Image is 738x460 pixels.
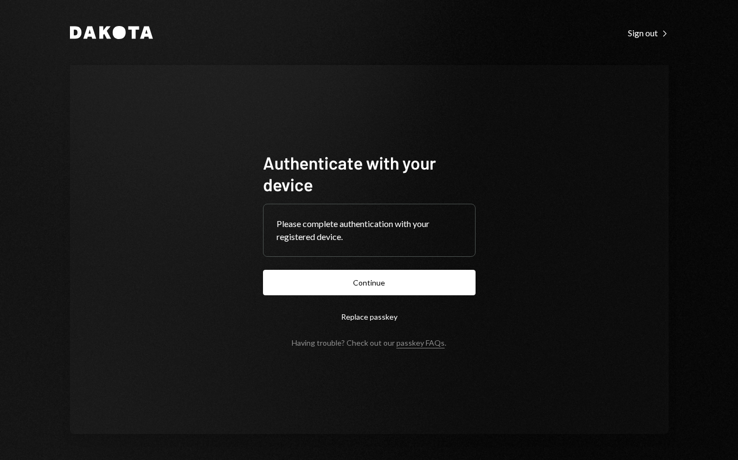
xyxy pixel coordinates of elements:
[263,152,476,195] h1: Authenticate with your device
[396,338,445,348] a: passkey FAQs
[277,217,462,243] div: Please complete authentication with your registered device.
[263,270,476,295] button: Continue
[292,338,446,347] div: Having trouble? Check out our .
[628,27,669,38] a: Sign out
[263,304,476,329] button: Replace passkey
[628,28,669,38] div: Sign out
